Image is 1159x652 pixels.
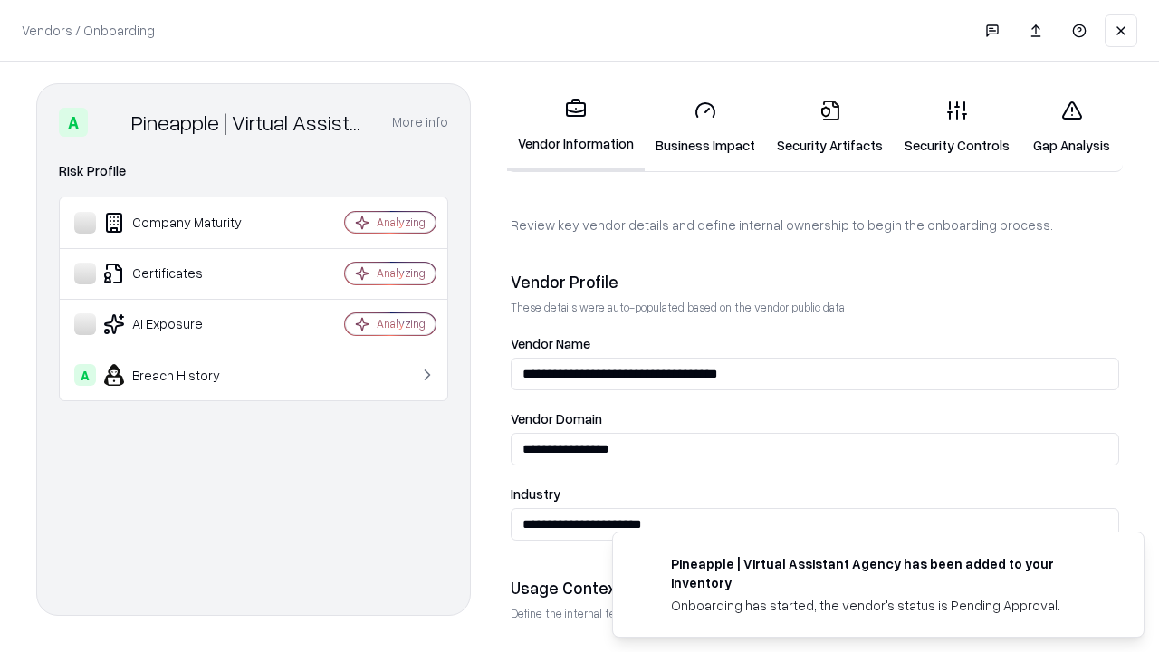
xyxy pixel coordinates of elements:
p: Vendors / Onboarding [22,21,155,40]
a: Business Impact [645,85,766,169]
a: Gap Analysis [1020,85,1123,169]
p: These details were auto-populated based on the vendor public data [511,300,1119,315]
a: Security Artifacts [766,85,894,169]
img: trypineapple.com [635,554,656,576]
label: Vendor Domain [511,412,1119,426]
a: Vendor Information [507,83,645,171]
div: Onboarding has started, the vendor's status is Pending Approval. [671,596,1100,615]
div: Risk Profile [59,160,448,182]
div: Pineapple | Virtual Assistant Agency [131,108,370,137]
div: Analyzing [377,316,426,331]
div: Pineapple | Virtual Assistant Agency has been added to your inventory [671,554,1100,592]
p: Define the internal team and reason for using this vendor. This helps assess business relevance a... [511,606,1119,621]
div: AI Exposure [74,313,291,335]
div: Breach History [74,364,291,386]
button: More info [392,106,448,139]
img: Pineapple | Virtual Assistant Agency [95,108,124,137]
div: Certificates [74,263,291,284]
div: Analyzing [377,265,426,281]
div: Company Maturity [74,212,291,234]
div: A [59,108,88,137]
a: Security Controls [894,85,1020,169]
div: Analyzing [377,215,426,230]
div: A [74,364,96,386]
p: Review key vendor details and define internal ownership to begin the onboarding process. [511,216,1119,235]
div: Usage Context [511,577,1119,599]
label: Industry [511,487,1119,501]
div: Vendor Profile [511,271,1119,292]
label: Vendor Name [511,337,1119,350]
